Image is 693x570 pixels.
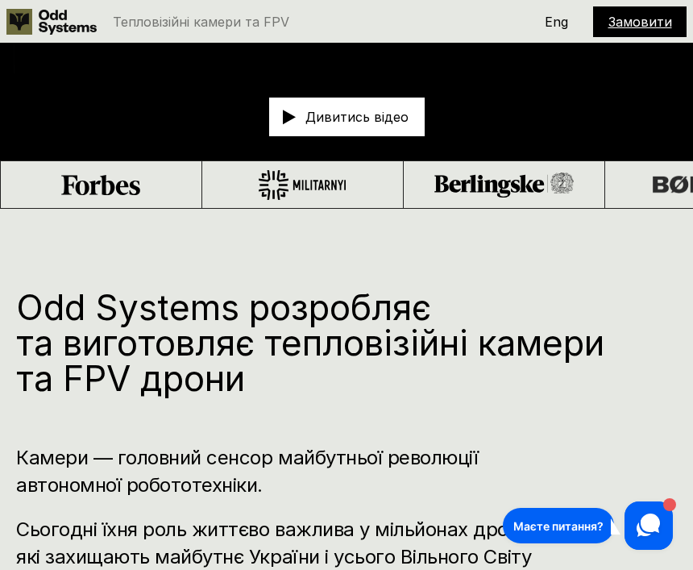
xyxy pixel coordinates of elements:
[305,110,409,123] p: Дивитись відео
[16,444,548,498] h3: Камери — головний сенсор майбутньої революції автономної робототехніки.
[608,14,672,30] a: Замовити
[16,289,612,396] h1: Odd Systems розробляє та виготовляє тепловізійні камери та FPV дрони
[499,497,677,554] iframe: HelpCrunch
[113,15,289,28] p: Тепловізійні камери та FPV
[545,15,568,28] p: Eng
